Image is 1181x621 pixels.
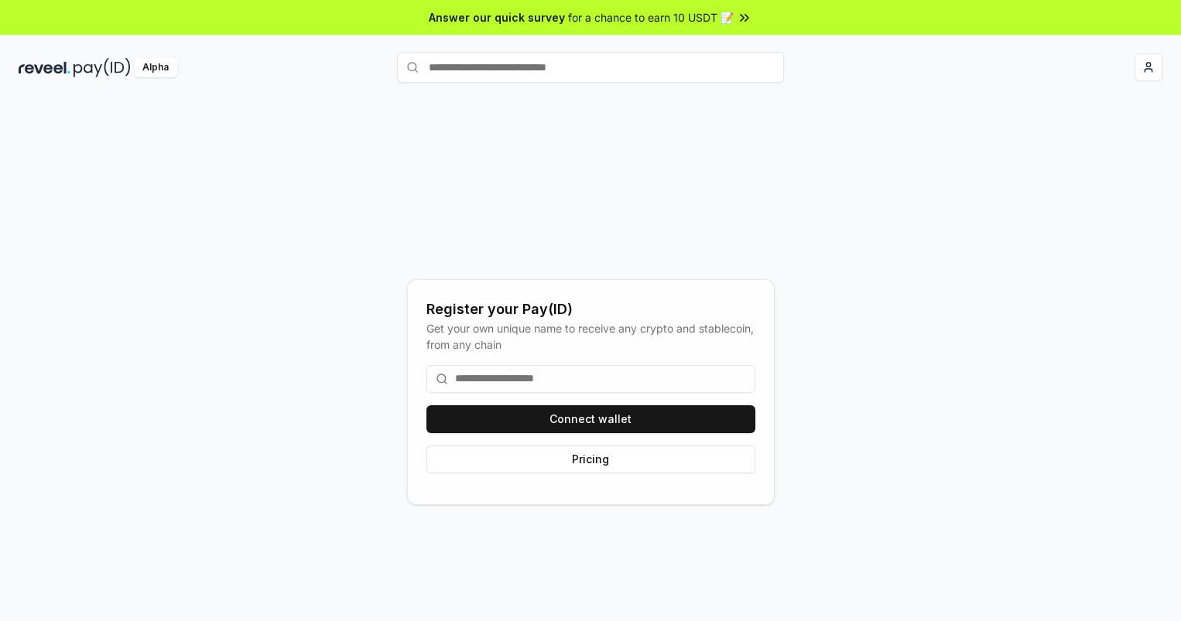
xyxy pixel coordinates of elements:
div: Alpha [134,58,177,77]
div: Get your own unique name to receive any crypto and stablecoin, from any chain [426,320,755,353]
img: pay_id [74,58,131,77]
img: reveel_dark [19,58,70,77]
div: Register your Pay(ID) [426,299,755,320]
span: for a chance to earn 10 USDT 📝 [568,9,734,26]
button: Connect wallet [426,405,755,433]
span: Answer our quick survey [429,9,565,26]
button: Pricing [426,445,755,473]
